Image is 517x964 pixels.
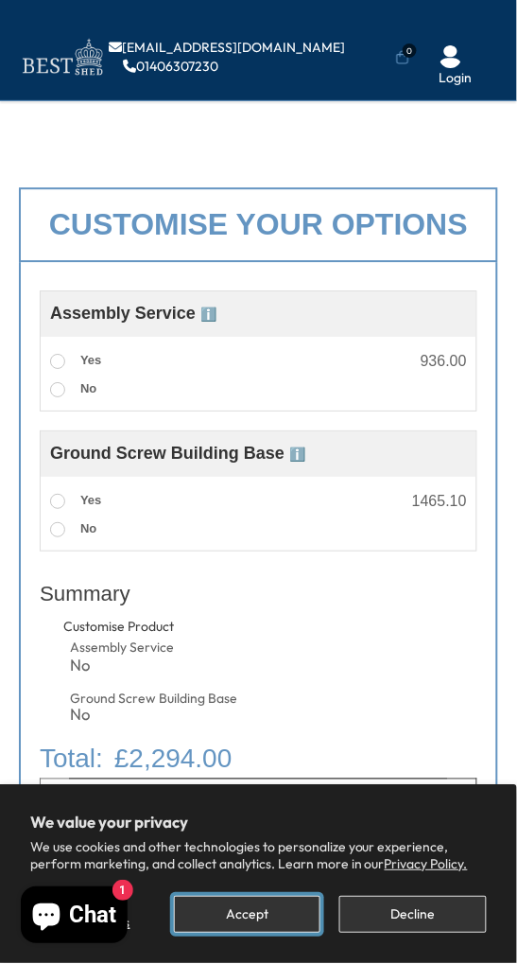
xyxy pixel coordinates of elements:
[19,187,498,262] div: Customise your options
[439,45,462,68] img: User Icon
[412,494,467,509] div: 1465.10
[70,639,174,657] div: Assembly Service
[15,887,133,949] inbox-online-store-chat: Shopify online store chat
[80,521,96,535] span: No
[30,839,487,873] p: We use cookies and other technologies to personalize your experience, perform marketing, and coll...
[40,570,477,617] div: Summary
[439,71,473,84] a: Login
[200,307,216,322] span: ℹ️
[70,708,237,724] div: No
[385,856,468,873] a: Privacy Policy.
[50,304,216,323] span: Assembly Service
[339,897,487,934] button: Decline
[289,447,305,462] span: ℹ️
[396,49,409,66] a: 0
[50,444,305,463] span: Ground Screw Building Base
[69,779,448,824] input: Quantity
[40,779,69,824] button: Decrease quantity
[80,493,101,507] span: Yes
[14,35,109,79] img: logo
[403,44,417,58] span: 0
[30,815,487,832] h2: We value your privacy
[109,41,345,54] a: [EMAIL_ADDRESS][DOMAIN_NAME]
[448,779,477,824] button: Increase quantity
[114,740,233,779] span: £2,294.00
[63,618,272,637] div: Customise Product
[80,381,96,395] span: No
[123,60,218,73] a: 01406307230
[80,353,101,367] span: Yes
[174,897,321,934] button: Accept
[70,690,237,709] div: Ground Screw Building Base
[70,657,174,674] div: No
[421,354,467,369] div: 936.00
